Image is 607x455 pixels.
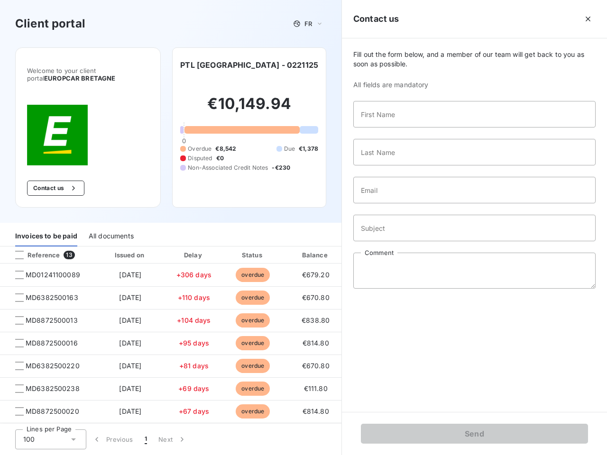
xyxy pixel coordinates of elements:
[236,313,270,328] span: overdue
[179,407,209,415] span: +67 days
[139,429,153,449] button: 1
[216,154,224,163] span: €0
[119,407,141,415] span: [DATE]
[272,164,290,172] span: -€230
[236,404,270,419] span: overdue
[353,177,596,203] input: placeholder
[236,268,270,282] span: overdue
[299,145,318,153] span: €1,378
[27,105,88,165] img: Company logo
[188,164,268,172] span: Non-Associated Credit Notes
[180,59,318,71] h6: PTL [GEOGRAPHIC_DATA] - 0221125
[361,424,588,444] button: Send
[188,145,212,153] span: Overdue
[178,293,210,301] span: +110 days
[188,154,212,163] span: Disputed
[119,384,141,392] span: [DATE]
[15,227,77,246] div: Invoices to be paid
[119,339,141,347] span: [DATE]
[304,384,328,392] span: €111.80
[353,101,596,127] input: placeholder
[353,12,399,26] h5: Contact us
[153,429,193,449] button: Next
[64,251,74,259] span: 13
[86,429,139,449] button: Previous
[26,270,80,280] span: MD01241100089
[167,250,221,260] div: Delay
[26,407,79,416] span: MD8872500020
[304,20,312,27] span: FR
[225,250,281,260] div: Status
[26,384,80,393] span: MD6382500238
[98,250,163,260] div: Issued on
[119,316,141,324] span: [DATE]
[26,293,78,302] span: MD6382500163
[302,271,330,279] span: €679.20
[179,362,209,370] span: +81 days
[182,137,186,145] span: 0
[215,145,236,153] span: €8,542
[353,139,596,165] input: placeholder
[26,338,78,348] span: MD8872500016
[236,291,270,305] span: overdue
[27,67,149,82] span: Welcome to your client portal
[145,435,147,444] span: 1
[26,361,80,371] span: MD6382500220
[303,339,329,347] span: €814.80
[27,181,84,196] button: Contact us
[177,316,211,324] span: +104 days
[44,74,116,82] span: EUROPCAR BRETAGNE
[178,384,209,392] span: +69 days
[180,94,318,123] h2: €10,149.94
[302,362,330,370] span: €670.80
[119,293,141,301] span: [DATE]
[236,336,270,350] span: overdue
[284,145,295,153] span: Due
[8,251,60,259] div: Reference
[302,293,330,301] span: €670.80
[302,316,330,324] span: €838.80
[353,80,596,90] span: All fields are mandatory
[353,50,596,69] span: Fill out the form below, and a member of our team will get back to you as soon as possible.
[119,362,141,370] span: [DATE]
[23,435,35,444] span: 100
[285,250,347,260] div: Balance
[89,227,134,246] div: All documents
[176,271,212,279] span: +306 days
[119,271,141,279] span: [DATE]
[236,359,270,373] span: overdue
[179,339,209,347] span: +95 days
[26,316,78,325] span: MD8872500013
[353,215,596,241] input: placeholder
[236,382,270,396] span: overdue
[303,407,329,415] span: €814.80
[15,15,85,32] h3: Client portal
